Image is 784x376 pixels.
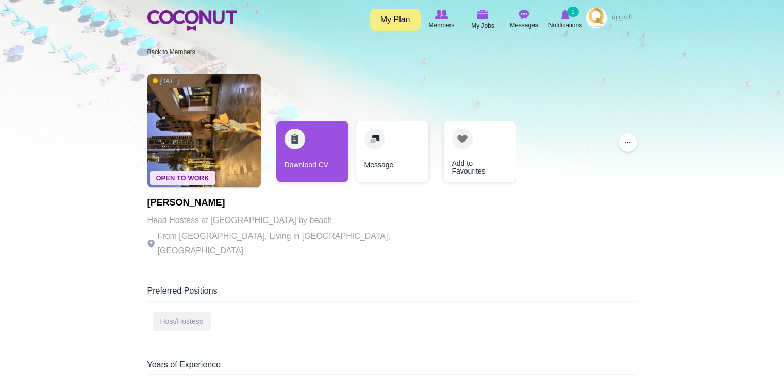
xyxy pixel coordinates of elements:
a: Browse Members Members [421,8,462,31]
a: My Jobs My Jobs [462,8,504,32]
div: 1 / 3 [276,121,348,187]
a: My Plan [370,9,421,31]
span: Notifications [548,20,582,30]
img: Notifications [561,10,570,19]
a: Message [356,121,428,182]
span: Open To Work [150,171,215,185]
div: 2 / 3 [356,121,428,187]
span: Messages [510,20,538,30]
a: Add to Favourites [444,121,516,182]
img: Messages [519,10,529,19]
a: Notifications Notifications 1 [545,8,586,31]
h1: [PERSON_NAME] [147,198,431,208]
span: My Jobs [471,21,494,31]
img: My Jobs [477,10,489,19]
a: العربية [607,8,637,28]
img: Home [147,10,237,31]
p: From [GEOGRAPHIC_DATA], Living in [GEOGRAPHIC_DATA], [GEOGRAPHIC_DATA] [147,229,431,258]
span: [DATE] [153,77,179,86]
div: Host/Hostess [153,312,211,331]
img: Browse Members [435,10,448,19]
p: Head Hostess at [GEOGRAPHIC_DATA] by beach [147,213,431,228]
div: Years of Experience [147,359,637,375]
div: Preferred Positions [147,285,637,302]
div: 3 / 3 [436,121,508,187]
button: ... [619,133,637,152]
a: Back to Members [147,48,195,56]
span: Members [428,20,454,30]
small: 1 [567,7,578,17]
a: Download CV [276,121,348,182]
a: Messages Messages [504,8,545,31]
